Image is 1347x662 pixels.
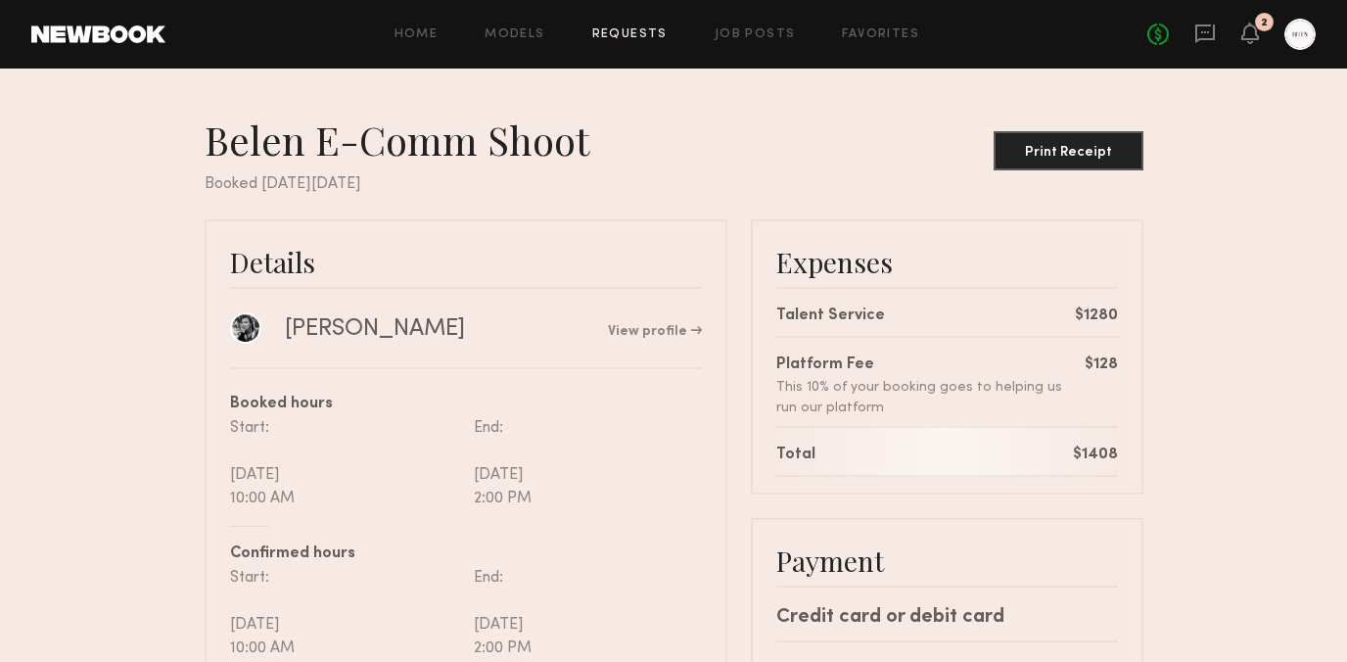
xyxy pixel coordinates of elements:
[715,28,796,41] a: Job Posts
[592,28,668,41] a: Requests
[1075,305,1118,328] div: $1280
[1085,354,1118,377] div: $128
[776,544,1118,578] div: Payment
[466,566,702,660] div: End: [DATE] 2:00 PM
[1261,18,1268,28] div: 2
[230,245,702,279] div: Details
[776,444,815,467] div: Total
[994,131,1143,170] button: Print Receipt
[1001,146,1136,160] div: Print Receipt
[1073,444,1118,467] div: $1408
[466,416,702,510] div: End: [DATE] 2:00 PM
[230,543,702,566] div: Confirmed hours
[776,603,1118,633] div: Credit card or debit card
[230,566,466,660] div: Start: [DATE] 10:00 AM
[205,172,1143,196] div: Booked [DATE][DATE]
[776,245,1118,279] div: Expenses
[395,28,439,41] a: Home
[608,325,702,339] a: View profile
[230,393,702,416] div: Booked hours
[485,28,544,41] a: Models
[776,305,885,328] div: Talent Service
[230,416,466,510] div: Start: [DATE] 10:00 AM
[285,314,465,344] div: [PERSON_NAME]
[776,377,1085,418] div: This 10% of your booking goes to helping us run our platform
[776,354,1085,377] div: Platform Fee
[205,116,605,165] div: Belen E-Comm Shoot
[842,28,919,41] a: Favorites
